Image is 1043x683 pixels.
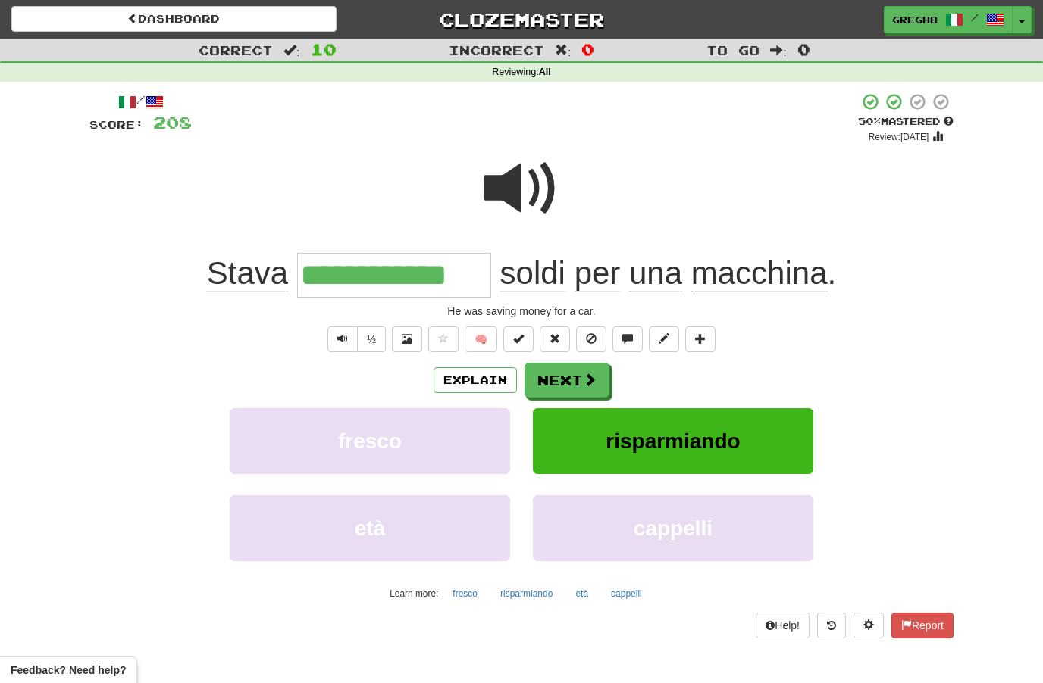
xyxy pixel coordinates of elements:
[649,326,679,352] button: Edit sentence (alt+d)
[230,495,510,561] button: età
[606,429,740,453] span: risparmiando
[685,326,716,352] button: Add to collection (alt+a)
[629,255,682,292] span: una
[756,613,810,638] button: Help!
[89,118,144,131] span: Score:
[89,92,192,111] div: /
[575,255,621,292] span: per
[539,67,551,77] strong: All
[503,326,534,352] button: Set this sentence to 100% Mastered (alt+m)
[567,582,597,605] button: età
[525,363,609,398] button: Next
[444,582,486,605] button: fresco
[207,255,288,292] span: Stava
[311,40,337,58] span: 10
[355,516,385,540] span: età
[581,40,594,58] span: 0
[392,326,422,352] button: Show image (alt+x)
[357,326,386,352] button: ½
[434,367,517,393] button: Explain
[327,326,358,352] button: Play sentence audio (ctl+space)
[89,304,954,319] div: He was saving money for a car.
[612,326,643,352] button: Discuss sentence (alt+u)
[603,582,650,605] button: cappelli
[691,255,828,292] span: macchina
[11,6,337,32] a: Dashboard
[576,326,606,352] button: Ignore sentence (alt+i)
[324,326,386,352] div: Text-to-speech controls
[500,255,565,292] span: soldi
[634,516,713,540] span: cappelli
[338,429,402,453] span: fresco
[971,12,979,23] span: /
[283,44,300,57] span: :
[359,6,684,33] a: Clozemaster
[153,113,192,132] span: 208
[11,663,126,678] span: Open feedback widget
[706,42,760,58] span: To go
[858,115,954,129] div: Mastered
[199,42,273,58] span: Correct
[892,13,938,27] span: GregHB
[540,326,570,352] button: Reset to 0% Mastered (alt+r)
[449,42,544,58] span: Incorrect
[533,408,813,474] button: risparmiando
[428,326,459,352] button: Favorite sentence (alt+f)
[858,115,881,127] span: 50 %
[891,613,954,638] button: Report
[491,255,836,292] span: .
[492,582,561,605] button: risparmiando
[465,326,497,352] button: 🧠
[770,44,787,57] span: :
[555,44,572,57] span: :
[797,40,810,58] span: 0
[817,613,846,638] button: Round history (alt+y)
[390,588,438,599] small: Learn more:
[230,408,510,474] button: fresco
[869,132,929,142] small: Review: [DATE]
[533,495,813,561] button: cappelli
[884,6,1013,33] a: GregHB /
